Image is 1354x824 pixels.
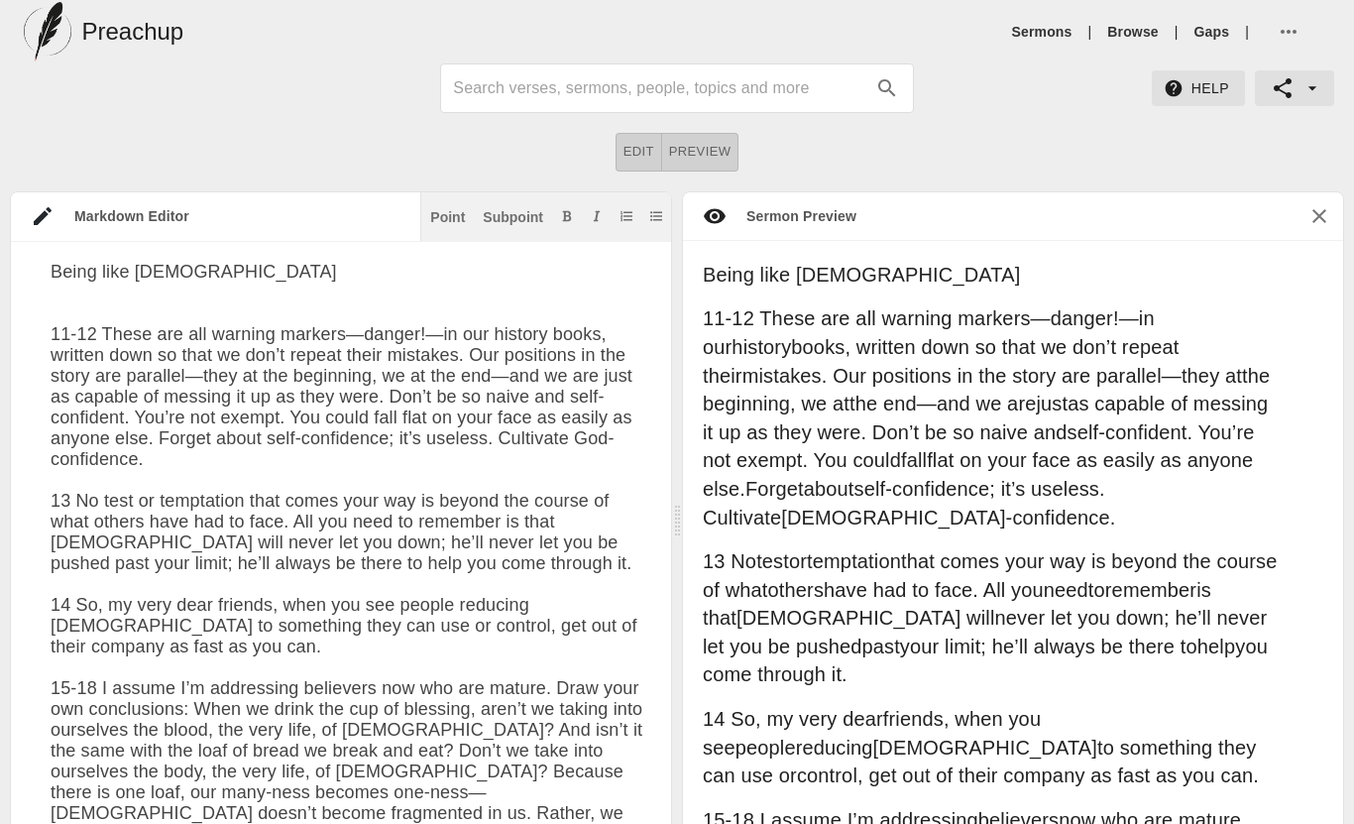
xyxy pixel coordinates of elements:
[807,550,901,572] span: temptation
[703,264,1020,286] span: Being like [DEMOGRAPHIC_DATA]
[797,765,857,786] span: control
[1067,421,1098,443] span: self
[557,206,577,226] button: Add bold text
[1152,70,1245,107] button: Help
[617,206,636,226] button: Add ordered list
[623,141,654,164] span: Edit
[735,737,796,759] span: people
[616,133,739,172] div: text alignment
[745,478,804,500] span: Forget
[861,636,899,657] span: past
[736,607,995,629] span: [DEMOGRAPHIC_DATA] will
[646,206,666,226] button: Add unordered list
[1044,579,1088,601] span: need
[849,393,917,414] span: the end
[1036,393,1068,414] span: just
[703,705,1279,790] p: 14 So, my very dear , when you see reducing to something they can use or , get out of their compa...
[727,206,856,226] div: Sermon Preview
[1012,22,1072,42] a: Sermons
[865,66,909,110] button: search
[703,304,1279,531] p: 11-12 These are all warning markers— !—in our books, written down so that we don’t repeat their ....
[854,478,990,500] span: self-confidence
[479,206,547,226] button: Subpoint
[616,133,662,172] button: Edit
[883,708,944,730] span: friends
[587,206,607,226] button: Add italic text
[1168,76,1229,101] span: Help
[703,547,1279,689] p: 13 No or that comes your way is beyond the course of what have had to face. All you to is that ne...
[1194,22,1230,42] a: Gaps
[1255,725,1330,800] iframe: Drift Widget Chat Controller
[732,336,791,358] span: history
[1197,636,1235,657] span: help
[1080,22,1100,42] li: |
[1012,507,1109,529] span: confidence
[901,449,927,471] span: fall
[1167,22,1186,42] li: |
[430,210,465,224] div: Point
[873,737,1097,759] span: [DEMOGRAPHIC_DATA]
[781,507,1005,529] span: [DEMOGRAPHIC_DATA]
[24,2,71,61] img: preachup-logo.png
[1051,307,1113,329] span: danger
[669,141,732,164] span: Preview
[756,550,789,572] span: test
[768,579,825,601] span: others
[742,365,822,387] span: mistakes
[1105,579,1196,601] span: remember
[1107,22,1158,42] a: Browse
[426,206,469,226] button: Insert point
[483,210,543,224] div: Subpoint
[55,206,420,226] div: Markdown Editor
[1237,22,1257,42] li: |
[81,16,183,48] h5: Preachup
[662,133,739,172] button: Preview
[453,72,864,104] input: Search sermons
